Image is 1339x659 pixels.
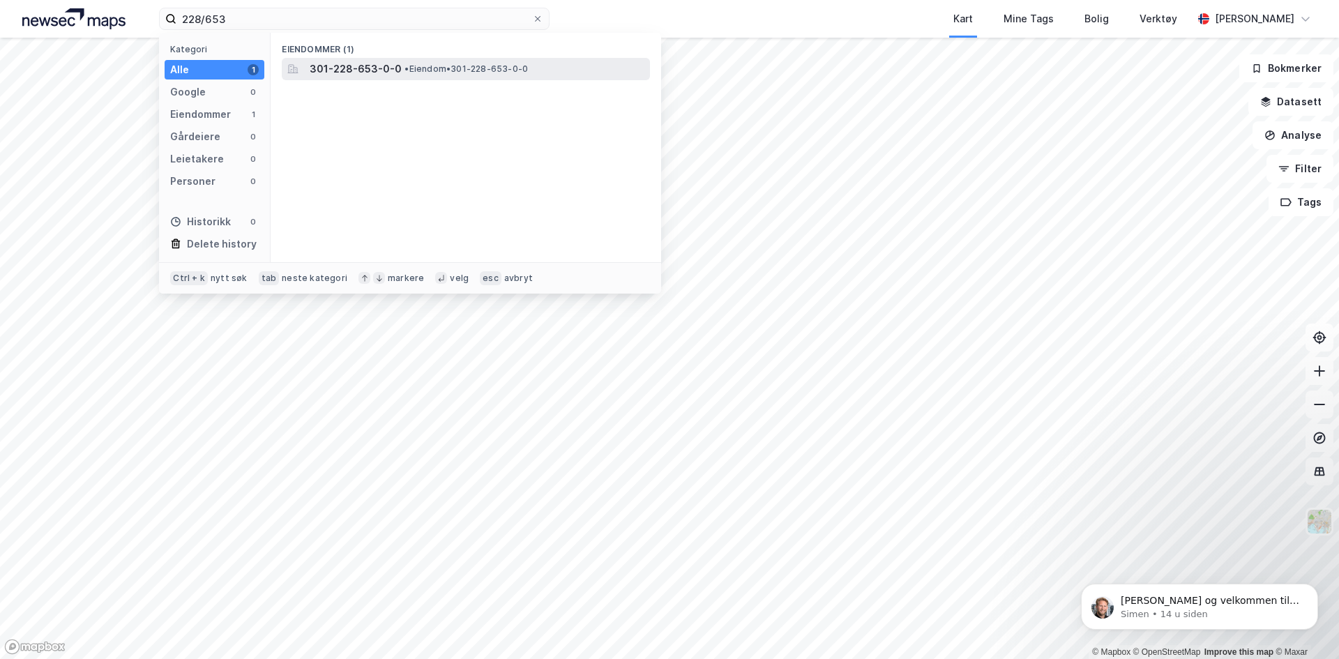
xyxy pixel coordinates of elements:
[170,213,231,230] div: Historikk
[1269,188,1333,216] button: Tags
[176,8,532,29] input: Søk på adresse, matrikkel, gårdeiere, leietakere eller personer
[170,173,215,190] div: Personer
[1215,10,1294,27] div: [PERSON_NAME]
[170,84,206,100] div: Google
[211,273,248,284] div: nytt søk
[480,271,501,285] div: esc
[170,106,231,123] div: Eiendommer
[1060,554,1339,652] iframe: Intercom notifications melding
[1239,54,1333,82] button: Bokmerker
[248,86,259,98] div: 0
[1204,647,1273,657] a: Improve this map
[248,64,259,75] div: 1
[1084,10,1109,27] div: Bolig
[170,271,208,285] div: Ctrl + k
[953,10,973,27] div: Kart
[450,273,469,284] div: velg
[1133,647,1201,657] a: OpenStreetMap
[170,128,220,145] div: Gårdeiere
[310,61,402,77] span: 301-228-653-0-0
[259,271,280,285] div: tab
[248,176,259,187] div: 0
[248,109,259,120] div: 1
[187,236,257,252] div: Delete history
[1266,155,1333,183] button: Filter
[1253,121,1333,149] button: Analyse
[170,44,264,54] div: Kategori
[388,273,424,284] div: markere
[248,131,259,142] div: 0
[1306,508,1333,535] img: Z
[248,153,259,165] div: 0
[1004,10,1054,27] div: Mine Tags
[248,216,259,227] div: 0
[271,33,661,58] div: Eiendommer (1)
[404,63,528,75] span: Eiendom • 301-228-653-0-0
[170,151,224,167] div: Leietakere
[1092,647,1130,657] a: Mapbox
[504,273,533,284] div: avbryt
[4,639,66,655] a: Mapbox homepage
[170,61,189,78] div: Alle
[1248,88,1333,116] button: Datasett
[22,8,126,29] img: logo.a4113a55bc3d86da70a041830d287a7e.svg
[282,273,347,284] div: neste kategori
[1140,10,1177,27] div: Verktøy
[404,63,409,74] span: •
